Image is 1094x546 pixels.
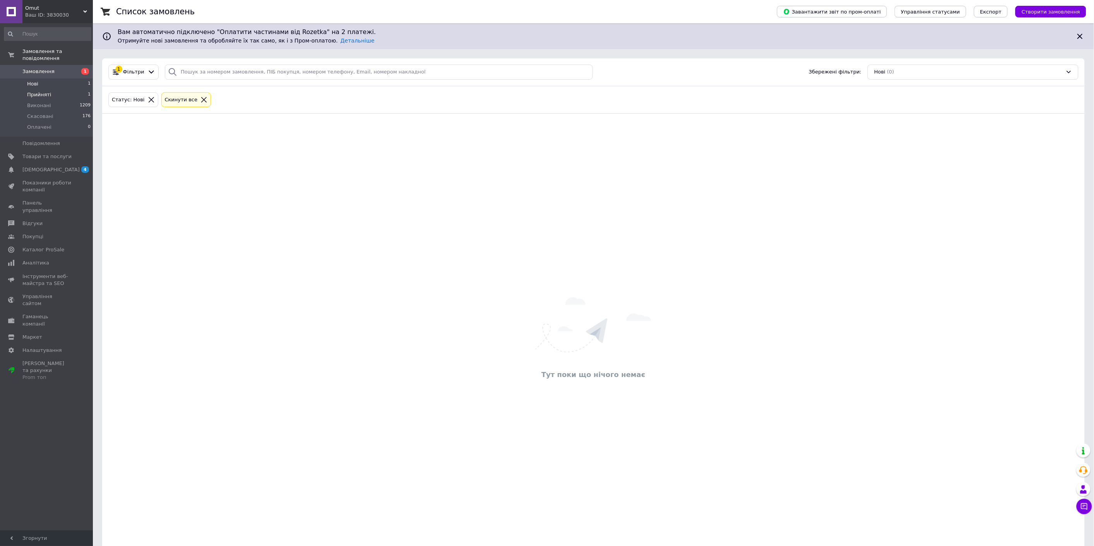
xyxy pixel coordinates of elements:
a: Створити замовлення [1008,9,1086,14]
button: Управління статусами [895,6,966,17]
span: Оплачені [27,124,51,131]
span: Скасовані [27,113,53,120]
a: Детальніше [341,38,375,44]
span: [PERSON_NAME] та рахунки [22,360,72,381]
span: Замовлення та повідомлення [22,48,93,62]
span: 0 [88,124,91,131]
div: 1 [115,66,122,73]
span: Каталог ProSale [22,246,64,253]
span: [DEMOGRAPHIC_DATA] [22,166,80,173]
span: Повідомлення [22,140,60,147]
span: Виконані [27,102,51,109]
div: Статус: Нові [110,96,146,104]
div: Тут поки що нічого немає [106,370,1081,379]
span: Нові [874,68,885,76]
div: Ваш ID: 3830030 [25,12,93,19]
span: Збережені фільтри: [809,68,861,76]
span: 1 [88,91,91,98]
span: 4 [81,166,89,173]
span: Налаштування [22,347,62,354]
span: 176 [82,113,91,120]
button: Завантажити звіт по пром-оплаті [777,6,887,17]
span: Отримуйте нові замовлення та обробляйте їх так само, як і з Пром-оплатою. [118,38,375,44]
span: Створити замовлення [1022,9,1080,15]
button: Експорт [974,6,1008,17]
span: 1 [88,80,91,87]
span: Показники роботи компанії [22,179,72,193]
span: Експорт [980,9,1002,15]
span: Замовлення [22,68,55,75]
span: Управління сайтом [22,293,72,307]
span: Прийняті [27,91,51,98]
input: Пошук [4,27,91,41]
div: Cкинути все [163,96,199,104]
span: Гаманець компанії [22,313,72,327]
span: Покупці [22,233,43,240]
span: Панель управління [22,200,72,213]
span: 1 [81,68,89,75]
span: Завантажити звіт по пром-оплаті [783,8,881,15]
span: Товари та послуги [22,153,72,160]
span: Вам автоматично підключено "Оплатити частинами від Rozetka" на 2 платежі. [118,28,1069,37]
h1: Список замовлень [116,7,195,16]
span: Фільтри [123,68,144,76]
span: Управління статусами [901,9,960,15]
input: Пошук за номером замовлення, ПІБ покупця, номером телефону, Email, номером накладної [165,65,592,80]
span: Відгуки [22,220,43,227]
div: Prom топ [22,374,72,381]
span: Маркет [22,334,42,341]
span: Omut [25,5,83,12]
span: 1209 [80,102,91,109]
span: (0) [887,69,894,75]
span: Інструменти веб-майстра та SEO [22,273,72,287]
span: Нові [27,80,38,87]
button: Чат з покупцем [1077,499,1092,514]
button: Створити замовлення [1015,6,1086,17]
span: Аналітика [22,259,49,266]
